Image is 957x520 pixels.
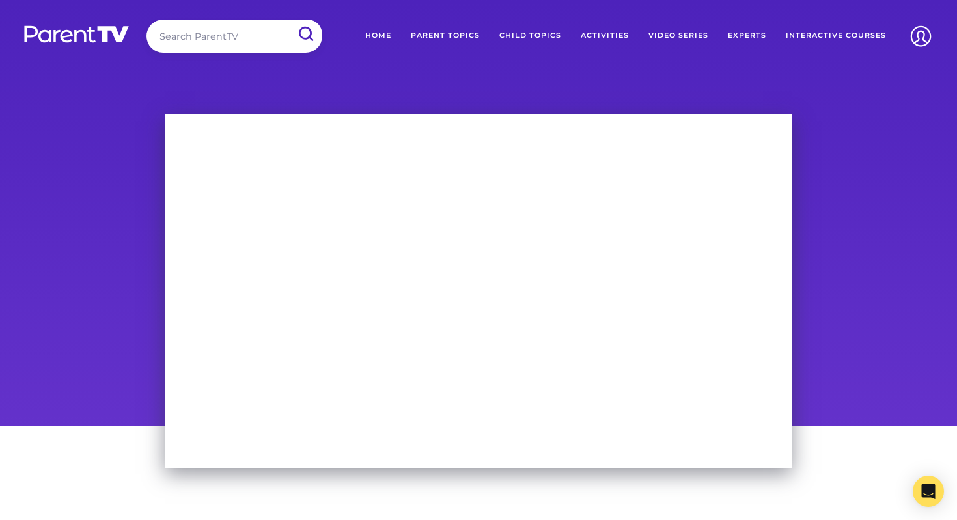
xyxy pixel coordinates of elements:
[571,20,639,52] a: Activities
[355,20,401,52] a: Home
[401,20,490,52] a: Parent Topics
[718,20,776,52] a: Experts
[23,25,130,44] img: parenttv-logo-white.4c85aaf.svg
[288,20,322,49] input: Submit
[904,20,937,53] img: Account
[776,20,896,52] a: Interactive Courses
[146,20,322,53] input: Search ParentTV
[490,20,571,52] a: Child Topics
[913,476,944,507] div: Open Intercom Messenger
[639,20,718,52] a: Video Series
